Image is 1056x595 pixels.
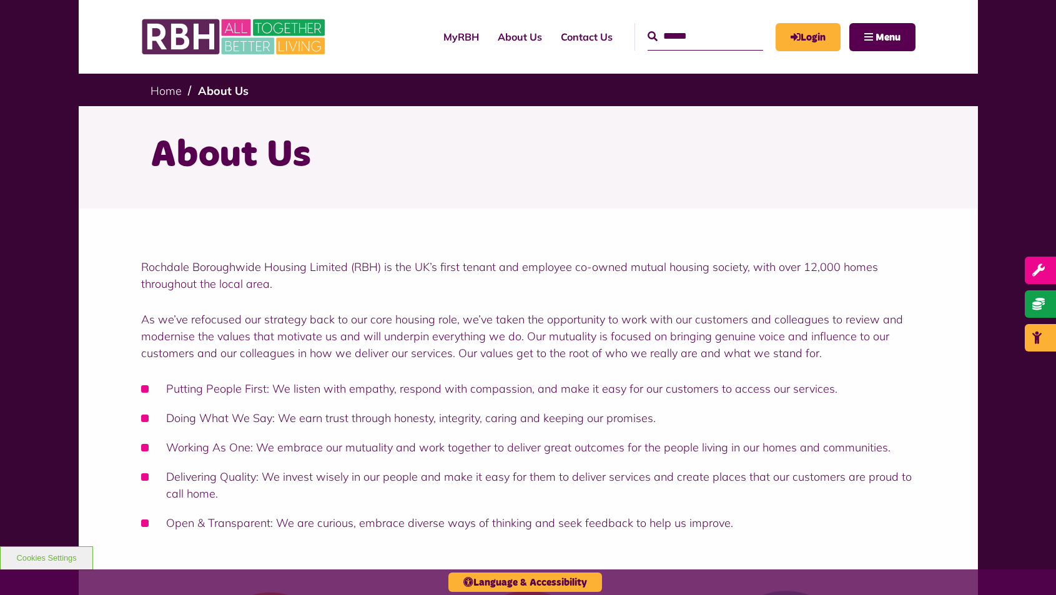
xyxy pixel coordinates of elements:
[551,20,622,54] a: Contact Us
[141,12,328,61] img: RBH
[151,131,906,180] h1: About Us
[488,20,551,54] a: About Us
[141,439,915,456] li: Working As One: We embrace our mutuality and work together to deliver great outcomes for the peop...
[141,468,915,502] li: Delivering Quality: We invest wisely in our people and make it easy for them to deliver services ...
[434,20,488,54] a: MyRBH
[151,84,182,98] a: Home
[776,23,841,51] a: MyRBH
[198,84,249,98] a: About Us
[141,311,915,361] p: As we’ve refocused our strategy back to our core housing role, we’ve taken the opportunity to wor...
[141,258,915,292] p: Rochdale Boroughwide Housing Limited (RBH) is the UK’s first tenant and employee co-owned mutual ...
[448,573,602,592] button: Language & Accessibility
[876,32,901,42] span: Menu
[141,410,915,426] li: Doing What We Say: We earn trust through honesty, integrity, caring and keeping our promises.
[849,23,915,51] button: Navigation
[141,380,915,397] li: Putting People First: We listen with empathy, respond with compassion, and make it easy for our c...
[141,514,915,531] li: Open & Transparent: We are curious, embrace diverse ways of thinking and seek feedback to help us...
[1000,539,1056,595] iframe: Netcall Web Assistant for live chat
